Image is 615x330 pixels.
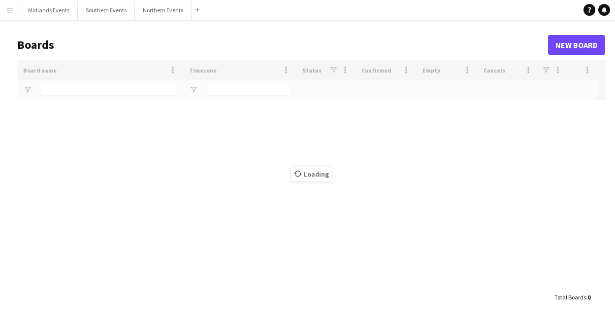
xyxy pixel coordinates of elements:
button: Southern Events [78,0,135,20]
span: Loading [291,167,332,182]
a: New Board [548,35,605,55]
h1: Boards [17,37,548,52]
div: : [554,288,590,307]
span: Total Boards [554,293,586,301]
button: Northern Events [135,0,192,20]
button: Midlands Events [20,0,78,20]
span: 0 [587,293,590,301]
